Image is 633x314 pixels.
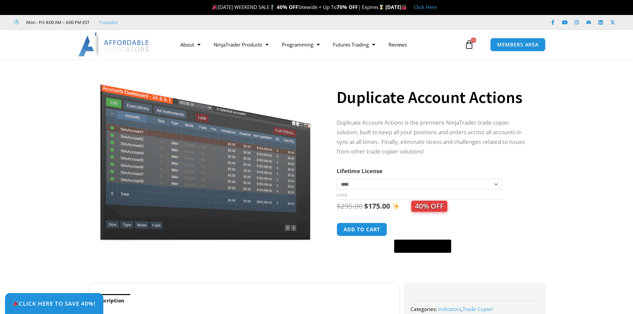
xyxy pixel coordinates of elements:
[337,167,382,175] label: Lifetime License
[392,203,399,210] img: ✨
[490,38,546,52] a: MEMBERS AREA
[275,37,326,52] a: Programming
[414,4,437,10] a: Click Here
[337,223,387,236] button: Add to cart
[13,301,19,306] img: 🎉
[277,4,298,10] strong: 40% OFF
[174,37,463,52] nav: Menu
[337,201,341,211] span: $
[497,42,539,47] span: MEMBERS AREA
[393,222,453,238] iframe: Secure express checkout frame
[385,4,407,10] strong: [DATE]
[13,301,96,306] span: Click Here to save 40%!
[337,4,358,10] strong: 70% OFF
[337,193,347,197] a: Clear options
[99,18,118,26] a: Trustpilot
[211,4,385,10] span: [DATE] WEEKEND SALE Sitewide + Up To | Expires
[394,240,451,253] button: Buy with GPay
[337,201,363,211] bdi: 295.00
[98,71,312,241] img: Screenshot 2024-08-26 15414455555
[5,293,103,314] a: 🎉Click Here to save 40%!
[25,18,89,26] span: Mon - Fri: 8:00 AM – 6:00 PM EST
[78,33,150,56] img: LogoAI | Affordable Indicators – NinjaTrader
[455,35,484,54] a: 0
[270,5,275,10] img: 🏌️‍♂️
[364,201,368,211] span: $
[337,86,531,109] h1: Duplicate Account Actions
[471,38,476,43] span: 0
[382,37,414,52] a: Reviews
[337,118,531,157] p: Duplicate Account Actions is the premiere NinjaTrader trade copier solution, built to keep all yo...
[326,37,382,52] a: Futures Trading
[207,37,275,52] a: NinjaTrader Products
[402,5,407,10] img: 🏭
[364,201,390,211] bdi: 175.00
[212,5,217,10] img: 🎉
[379,5,384,10] img: ⌛
[174,37,207,52] a: About
[411,201,447,212] span: 40% OFF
